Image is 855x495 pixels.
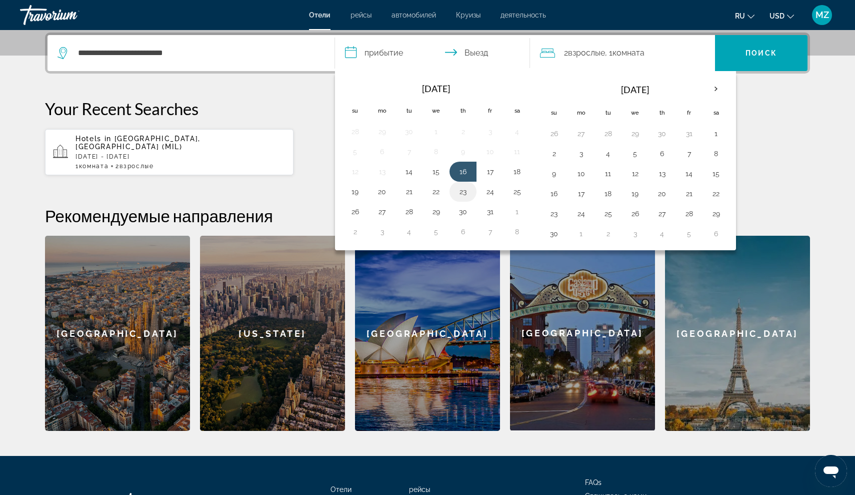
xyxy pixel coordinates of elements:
table: Right calendar grid [540,78,729,244]
button: Day 9 [455,145,471,159]
button: Day 8 [428,145,444,159]
a: Отели [330,485,351,493]
a: Travorium [20,2,120,28]
div: [GEOGRAPHIC_DATA] [355,236,500,431]
a: рейсы [350,11,371,19]
button: Day 31 [482,205,498,219]
button: Day 1 [428,125,444,139]
button: Day 28 [681,207,697,221]
button: Day 22 [708,187,724,201]
div: [GEOGRAPHIC_DATA] [45,236,190,431]
button: Day 14 [401,165,417,179]
span: Взрослые [119,163,153,170]
button: Day 7 [401,145,417,159]
button: Day 3 [374,225,390,239]
button: Day 5 [347,145,363,159]
button: Day 7 [482,225,498,239]
span: автомобилей [391,11,436,19]
button: Day 19 [627,187,643,201]
th: [DATE] [368,78,503,100]
button: Day 4 [654,227,670,241]
iframe: Button to launch messaging window [815,455,847,487]
button: Day 29 [708,207,724,221]
p: [DATE] - [DATE] [75,153,285,160]
div: Search widget [47,35,807,71]
button: Day 24 [482,185,498,199]
button: Day 1 [509,205,525,219]
span: 2 [564,46,605,60]
button: Day 4 [509,125,525,139]
button: Day 5 [681,227,697,241]
button: Day 12 [347,165,363,179]
button: Day 29 [374,125,390,139]
span: 1 [75,163,108,170]
button: Day 28 [600,127,616,141]
button: Day 3 [573,147,589,161]
a: FAQs [585,478,601,486]
button: Day 2 [600,227,616,241]
button: Day 26 [546,127,562,141]
a: San Diego[GEOGRAPHIC_DATA] [510,236,655,431]
a: Отели [309,11,330,19]
button: Day 20 [654,187,670,201]
button: Day 11 [600,167,616,181]
div: [GEOGRAPHIC_DATA] [665,236,810,431]
span: 2 [115,163,153,170]
input: Search hotel destination [77,46,319,61]
button: Day 24 [573,207,589,221]
span: [GEOGRAPHIC_DATA], [GEOGRAPHIC_DATA] (MIL) [75,135,200,151]
button: Day 15 [708,167,724,181]
button: Day 28 [401,205,417,219]
button: Day 30 [654,127,670,141]
button: Day 16 [546,187,562,201]
button: Day 2 [455,125,471,139]
button: Day 30 [401,125,417,139]
button: Search [715,35,807,71]
button: Day 29 [428,205,444,219]
button: Day 20 [374,185,390,199]
button: Day 7 [681,147,697,161]
button: Day 21 [401,185,417,199]
button: Day 28 [347,125,363,139]
h2: Рекомендуемые направления [45,206,810,226]
button: Day 1 [708,127,724,141]
span: , 1 [605,46,644,60]
button: Day 2 [546,147,562,161]
button: Day 9 [546,167,562,181]
button: Day 10 [573,167,589,181]
button: Day 30 [546,227,562,241]
span: Комната [612,48,644,58]
button: Day 2 [347,225,363,239]
button: Day 27 [654,207,670,221]
button: Day 29 [627,127,643,141]
button: Day 4 [600,147,616,161]
button: Select check in and out date [335,35,530,71]
button: Day 21 [681,187,697,201]
button: Day 12 [627,167,643,181]
a: New York[US_STATE] [200,236,345,431]
button: Change language [735,9,754,23]
button: Day 5 [627,147,643,161]
button: Day 4 [401,225,417,239]
a: Paris[GEOGRAPHIC_DATA] [665,236,810,431]
button: Day 6 [708,227,724,241]
button: Change currency [769,9,794,23]
span: MZ [815,10,829,20]
span: Взрослые [568,48,605,58]
button: Day 23 [546,207,562,221]
a: рейсы [409,485,430,493]
button: User Menu [809,5,835,26]
button: Day 3 [482,125,498,139]
button: Day 26 [347,205,363,219]
button: Day 25 [600,207,616,221]
button: Day 23 [455,185,471,199]
button: Day 22 [428,185,444,199]
button: Hotels in [GEOGRAPHIC_DATA], [GEOGRAPHIC_DATA] (MIL)[DATE] - [DATE]1Комната2Взрослые [45,129,293,176]
button: Day 25 [509,185,525,199]
button: Day 6 [374,145,390,159]
button: Day 11 [509,145,525,159]
button: Day 6 [455,225,471,239]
